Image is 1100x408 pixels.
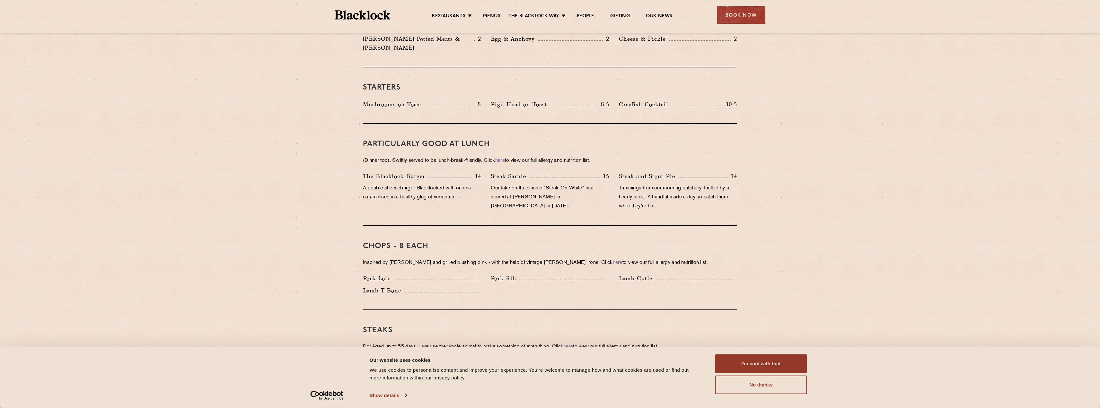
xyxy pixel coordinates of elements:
[363,34,474,52] p: [PERSON_NAME] Potted Meats & [PERSON_NAME]
[491,184,609,211] p: Our take on the classic “Steak-On-White” first served at [PERSON_NAME] in [GEOGRAPHIC_DATA] in [D...
[363,326,737,334] h3: Steaks
[363,100,425,109] p: Mushrooms on Toast
[495,158,505,163] a: here
[491,100,550,109] p: Pig's Head on Toast
[577,13,594,20] a: People
[475,35,481,43] p: 2
[363,286,404,295] p: Lamb T-Bone
[363,258,737,267] p: Inspired by [PERSON_NAME] and grilled blushing pink - with the help of vintage [PERSON_NAME] iron...
[472,172,481,180] p: 14
[619,274,658,283] p: Lamb Cutlet
[619,184,737,211] p: Trimmings from our morning butchery, fuelled by a hearty stout. A handful made a day so catch the...
[613,260,622,265] a: here
[598,100,609,109] p: 8.5
[563,344,573,349] a: here
[491,34,538,43] p: Egg & Anchovy
[600,172,609,180] p: 15
[370,356,701,364] div: Our website uses cookies
[299,391,355,400] a: Usercentrics Cookiebot - opens in a new window
[370,391,407,400] a: Show details
[363,184,481,202] p: A double cheeseburger Blacklocked with onions caramelised in a healthy glug of vermouth.
[491,274,519,283] p: Pork Rib
[363,242,737,250] h3: Chops - 8 each
[483,13,500,20] a: Menus
[619,100,672,109] p: Crayfish Cocktail
[363,156,737,165] p: (Dinner too). Swiftly served to be lunch-break-friendly. Click to view our full allergy and nutri...
[603,35,609,43] p: 2
[723,100,737,109] p: 10.5
[370,366,701,382] div: We use cookies to personalise content and improve your experience. You're welcome to manage how a...
[646,13,673,20] a: Our News
[363,172,428,181] p: The Blacklock Burger
[432,13,465,20] a: Restaurants
[619,34,669,43] p: Cheese & Pickle
[619,172,678,181] p: Steak and Stout Pie
[610,13,629,20] a: Gifting
[715,354,807,373] button: I'm cool with that
[474,100,481,109] p: 8
[728,172,737,180] p: 14
[715,376,807,394] button: No thanks
[363,343,737,352] p: Dry Aged up to 55 days − we use the whole animal to make something of everything. Click to view o...
[491,172,529,181] p: Steak Sarnie
[508,13,559,20] a: The Blacklock Way
[363,83,737,92] h3: Starters
[363,274,394,283] p: Pork Loin
[335,10,391,20] img: BL_Textured_Logo-footer-cropped.svg
[363,140,737,148] h3: PARTICULARLY GOOD AT LUNCH
[717,6,765,24] div: Book Now
[731,35,737,43] p: 2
